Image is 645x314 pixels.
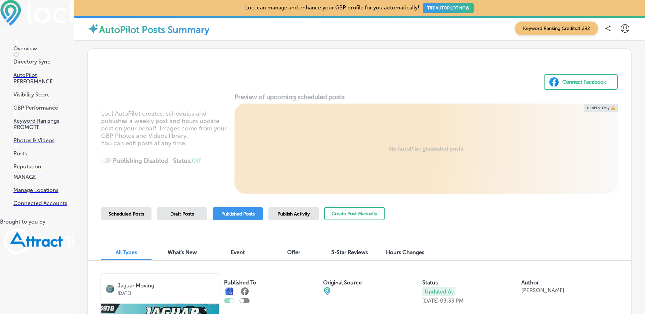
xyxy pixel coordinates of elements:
p: 03:33 PM [440,298,464,304]
span: Event [231,249,245,256]
label: Published To [224,279,256,286]
span: What's New [168,249,197,256]
p: MANAGE [13,174,74,180]
a: Manage Locations [13,181,74,193]
p: Reputation [13,163,74,170]
span: Scheduled Posts [109,211,144,217]
a: GBP Performance [13,98,74,111]
span: Offer [287,249,300,256]
a: Keyword Rankings [13,111,74,124]
label: Author [521,279,539,286]
span: Draft Posts [170,211,194,217]
p: Updated At [422,287,456,296]
button: Create Post Manually [324,207,385,220]
a: Directory Sync [13,52,74,65]
a: Posts [13,144,74,157]
a: Visibility Score [13,85,74,98]
p: Photos & Videos [13,137,74,144]
img: logo [106,285,114,293]
label: Status [422,279,438,286]
p: Keyword Rankings [13,118,74,124]
p: [PERSON_NAME] [521,287,564,293]
p: PERFORMANCE [13,78,74,85]
p: Overview [13,45,74,52]
img: autopilot-icon [87,23,99,35]
p: [DATE] [422,298,439,304]
p: Directory Sync [13,58,74,65]
p: [DATE] [118,289,214,296]
label: AutoPilot Posts Summary [99,24,209,35]
a: Connected Accounts [13,194,74,206]
a: AutoPilot [13,66,74,78]
p: Connected Accounts [13,200,74,206]
label: Original Source [323,279,362,286]
span: All Types [116,249,137,256]
span: Hours Changes [386,249,424,256]
p: AutoPilot [13,72,74,78]
a: Reputation [13,157,74,170]
p: PROMOTE [13,124,74,130]
a: Overview [13,39,74,52]
p: GBP Performance [13,105,74,111]
p: Visibility Score [13,91,74,98]
button: TRY AUTOPILOT NOW [423,3,474,13]
span: Keyword Ranking Credits: 1,292 [515,22,598,35]
img: cba84b02adce74ede1fb4a8549a95eca.png [323,287,331,295]
button: Connect Facebook [544,74,618,90]
p: Posts [13,150,74,157]
span: Published Posts [221,211,255,217]
span: 5-Star Reviews [331,249,368,256]
a: Photos & Videos [13,131,74,144]
div: Connect Facebook [562,77,606,87]
span: Publish Activity [277,211,310,217]
p: Jaguar Moving [118,283,214,289]
p: Manage Locations [13,187,74,193]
